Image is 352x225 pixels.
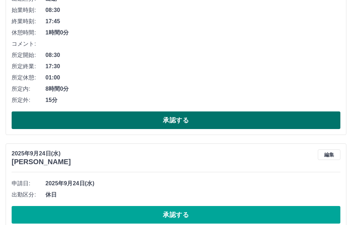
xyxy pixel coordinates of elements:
span: 1時間0分 [45,28,340,37]
span: コメント: [12,40,45,48]
span: 所定終業: [12,62,45,71]
button: 編集 [318,149,340,160]
span: 終業時刻: [12,17,45,26]
span: 8時間0分 [45,85,340,93]
button: 承認する [12,206,340,224]
span: 08:30 [45,6,340,14]
span: 休日 [45,191,340,199]
span: 所定外: [12,96,45,104]
span: 15分 [45,96,340,104]
span: 01:00 [45,73,340,82]
span: 所定開始: [12,51,45,59]
span: 08:30 [45,51,340,59]
span: 17:30 [45,62,340,71]
button: 承認する [12,111,340,129]
span: 出勤区分: [12,191,45,199]
span: 17:45 [45,17,340,26]
p: 2025年9月24日(水) [12,149,71,158]
span: 2025年9月24日(水) [45,179,340,188]
h3: [PERSON_NAME] [12,158,71,166]
span: 所定休憩: [12,73,45,82]
span: 申請日: [12,179,45,188]
span: 休憩時間: [12,28,45,37]
span: 所定内: [12,85,45,93]
span: 始業時刻: [12,6,45,14]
